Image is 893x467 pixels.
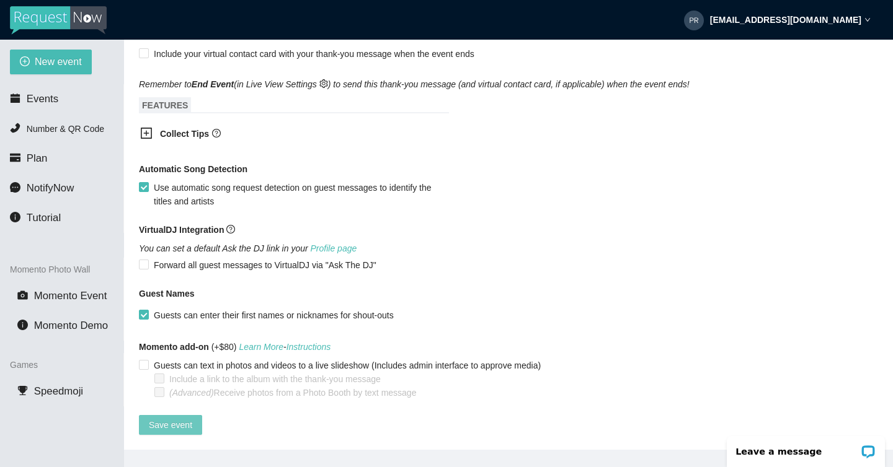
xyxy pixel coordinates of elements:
[140,127,153,139] span: plus-square
[27,212,61,224] span: Tutorial
[164,372,386,386] span: Include a link to the album with the thank-you message
[287,342,331,352] a: Instructions
[10,123,20,133] span: phone
[149,258,381,272] span: Forward all guest messages to VirtualDJ via "Ask The DJ"
[212,129,221,137] span: question-circle
[34,385,83,397] span: Speedmoji
[139,225,224,235] b: VirtualDJ Integration
[239,342,283,352] a: Learn More
[149,308,399,322] span: Guests can enter their first names or nicknames for shout-outs
[17,320,28,330] span: info-circle
[192,79,234,89] b: End Event
[154,49,474,59] span: Include your virtual contact card with your thank-you message when the event ends
[20,56,30,68] span: plus-circle
[239,342,331,352] i: -
[10,93,20,103] span: calendar
[10,50,92,74] button: plus-circleNew event
[160,129,209,139] b: Collect Tips
[10,6,107,35] img: RequestNow
[34,320,108,331] span: Momento Demo
[139,97,191,113] span: FEATURES
[149,359,546,372] span: Guests can text in photos and videos to a live slideshow (Includes admin interface to approve media)
[149,181,447,208] span: Use automatic song request detection on guest messages to identify the titles and artists
[34,290,107,302] span: Momento Event
[139,340,331,354] span: (+$80)
[27,182,74,194] span: NotifyNow
[10,212,20,222] span: info-circle
[17,385,28,396] span: trophy
[139,162,247,176] b: Automatic Song Detection
[10,182,20,193] span: message
[164,386,421,399] span: Receive photos from a Photo Booth by text message
[27,124,104,134] span: Number & QR Code
[139,289,194,299] b: Guest Names
[10,152,20,163] span: credit-card
[139,342,209,352] b: Momento add-on
[710,15,861,25] strong: [EMAIL_ADDRESS][DOMAIN_NAME]
[27,93,58,105] span: Events
[149,418,192,432] span: Save event
[169,388,214,398] i: (Advanced)
[139,415,202,435] button: Save event
[35,54,82,69] span: New event
[319,79,328,88] span: setting
[139,243,357,253] i: You can set a default Ask the DJ link in your
[864,17,871,23] span: down
[17,290,28,300] span: camera
[684,11,704,30] img: 8a3e34cc5c9ecde636bf99f82b4e702f
[27,152,48,164] span: Plan
[226,225,235,234] span: question-circle
[139,79,690,89] i: Remember to (in Live View Settings ) to send this thank-you message (and virtual contact card, if...
[130,120,440,150] div: Collect Tipsquestion-circle
[719,428,893,467] iframe: LiveChat chat widget
[311,243,357,253] a: Profile page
